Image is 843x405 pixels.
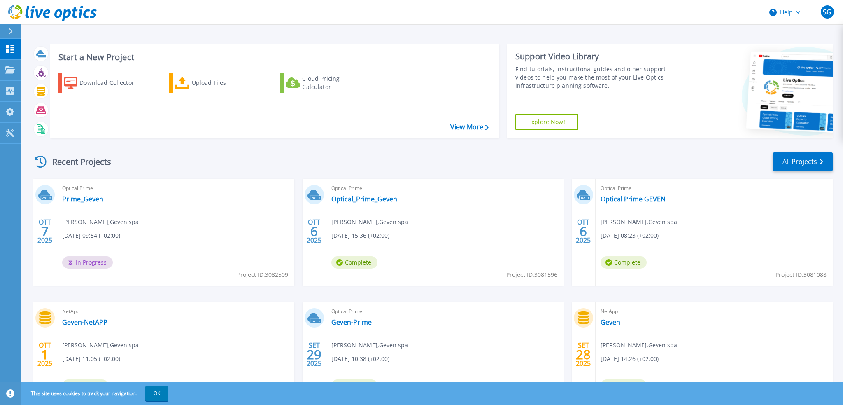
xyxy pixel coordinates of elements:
a: Geven-Prime [331,318,372,326]
span: Complete [331,379,377,392]
div: Cloud Pricing Calculator [302,75,368,91]
div: Download Collector [79,75,145,91]
div: Find tutorials, instructional guides and other support videos to help you make the most of your L... [515,65,682,90]
span: NetApp [62,307,289,316]
span: [PERSON_NAME] , Geven spa [62,341,139,350]
a: Optical Prime GEVEN [601,195,666,203]
span: [PERSON_NAME] , Geven spa [62,218,139,227]
span: Complete [601,256,647,269]
span: [DATE] 14:26 (+02:00) [601,354,659,363]
a: View More [450,123,489,131]
span: In Progress [62,256,113,269]
span: Optical Prime [331,184,559,193]
button: OK [145,386,168,401]
span: [DATE] 10:38 (+02:00) [331,354,389,363]
span: [PERSON_NAME] , Geven spa [331,341,408,350]
a: Prime_Geven [62,195,103,203]
span: [DATE] 09:54 (+02:00) [62,231,120,240]
span: 29 [307,351,321,358]
div: Upload Files [192,75,258,91]
span: Project ID: 3081596 [506,270,557,279]
span: Optical Prime [601,184,828,193]
span: NetApp [601,307,828,316]
a: Explore Now! [515,114,578,130]
h3: Start a New Project [58,53,488,62]
div: OTT 2025 [37,216,53,246]
span: SG [823,9,831,15]
span: 6 [580,228,587,235]
div: OTT 2025 [306,216,322,246]
div: OTT 2025 [575,216,591,246]
a: Geven [601,318,620,326]
a: Cloud Pricing Calculator [280,73,372,93]
span: 7 [41,228,49,235]
span: Complete [331,256,377,269]
span: 6 [310,228,318,235]
span: This site uses cookies to track your navigation. [23,386,168,401]
span: 28 [576,351,591,358]
div: Recent Projects [32,152,122,172]
span: Complete [62,379,108,392]
a: All Projects [773,152,833,171]
span: Project ID: 3082509 [237,270,288,279]
a: Geven-NetAPP [62,318,107,326]
span: [DATE] 08:23 (+02:00) [601,231,659,240]
span: [DATE] 11:05 (+02:00) [62,354,120,363]
a: Download Collector [58,73,150,93]
span: 1 [41,351,49,358]
span: [PERSON_NAME] , Geven spa [331,218,408,227]
div: SET 2025 [575,339,591,370]
span: [PERSON_NAME] , Geven spa [601,218,677,227]
span: Complete [601,379,647,392]
span: [PERSON_NAME] , Geven spa [601,341,677,350]
div: Support Video Library [515,51,682,62]
span: Project ID: 3081088 [775,270,827,279]
a: Optical_Prime_Geven [331,195,397,203]
a: Upload Files [169,73,261,93]
div: SET 2025 [306,339,322,370]
span: Optical Prime [331,307,559,316]
span: Optical Prime [62,184,289,193]
div: OTT 2025 [37,339,53,370]
span: [DATE] 15:36 (+02:00) [331,231,389,240]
